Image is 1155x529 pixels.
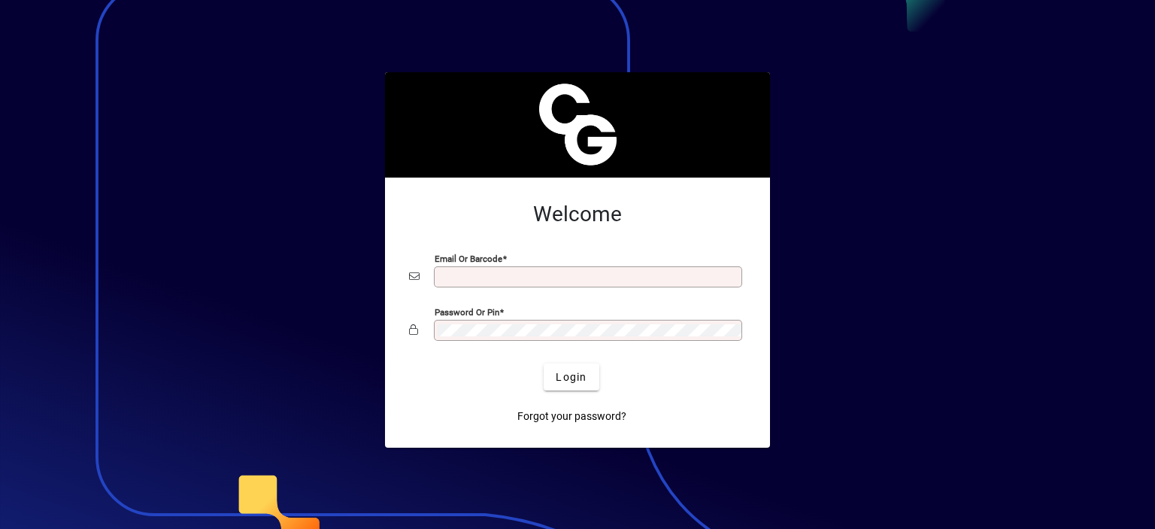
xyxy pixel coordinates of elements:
[556,369,587,385] span: Login
[517,409,626,424] span: Forgot your password?
[544,363,599,391] button: Login
[435,307,499,318] mat-label: Password or Pin
[435,254,502,264] mat-label: Email or Barcode
[511,403,632,430] a: Forgot your password?
[409,202,746,227] h2: Welcome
